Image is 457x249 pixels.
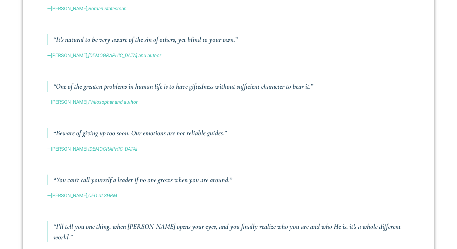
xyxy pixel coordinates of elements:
[53,175,410,185] h3: “You can’t call yourself a leader if no one grows when you are around.”
[53,129,56,137] em: “
[88,146,137,152] em: [DEMOGRAPHIC_DATA]
[53,34,410,45] h3: “It’s natural to be very aware of the sin of others, yet blind to your own.”
[53,81,410,92] h3: “One of the greatest problems in human life is to have giftedness without sufficient character to...
[47,6,127,11] a: —[PERSON_NAME],Roman statesman
[88,6,127,11] em: Roman statesman
[47,193,117,198] a: —[PERSON_NAME],CEO of SHRM
[47,99,138,105] a: —[PERSON_NAME],Philosopher and author
[88,193,117,198] em: CEO of SHRM
[47,146,137,152] a: ­—[PERSON_NAME],[DEMOGRAPHIC_DATA]
[53,221,410,242] h3: “I’ll tell you one thing, when [PERSON_NAME] opens your eyes, and you finally realize who you are...
[88,99,138,105] em: Philosopher and author
[88,53,161,58] em: [DEMOGRAPHIC_DATA] and author
[53,128,410,138] h3: Beware of giving up too soon. Our emotions are not reliable guides.”
[47,53,161,58] a: —[PERSON_NAME],[DEMOGRAPHIC_DATA] and author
